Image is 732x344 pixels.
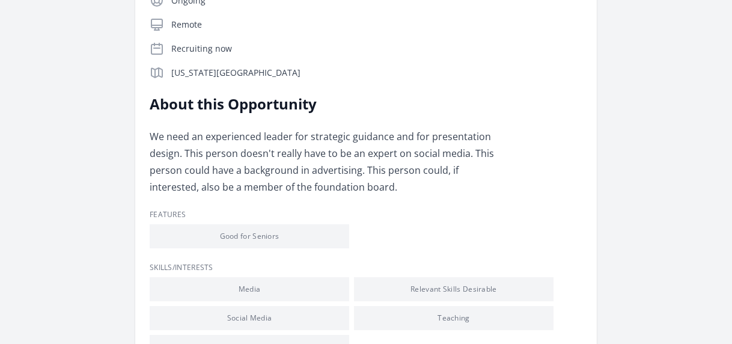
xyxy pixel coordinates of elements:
[150,94,501,114] h2: About this Opportunity
[150,277,349,301] li: Media
[150,306,349,330] li: Social Media
[150,224,349,248] li: Good for Seniors
[150,263,582,272] h3: Skills/Interests
[171,43,582,55] p: Recruiting now
[171,19,582,31] p: Remote
[354,277,554,301] li: Relevant Skills Desirable
[171,67,582,79] p: [US_STATE][GEOGRAPHIC_DATA]
[150,128,501,195] p: We need an experienced leader for strategic guidance and for presentation design. This person doe...
[354,306,554,330] li: Teaching
[150,210,582,220] h3: Features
